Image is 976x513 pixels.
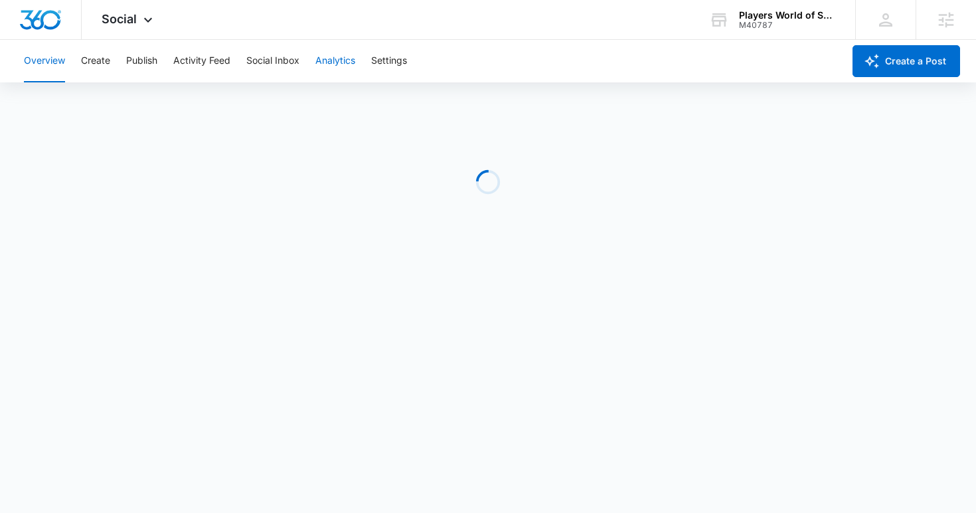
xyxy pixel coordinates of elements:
[126,40,157,82] button: Publish
[24,40,65,82] button: Overview
[739,21,836,30] div: account id
[853,45,960,77] button: Create a Post
[173,40,230,82] button: Activity Feed
[739,10,836,21] div: account name
[371,40,407,82] button: Settings
[102,12,137,26] span: Social
[246,40,299,82] button: Social Inbox
[81,40,110,82] button: Create
[315,40,355,82] button: Analytics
